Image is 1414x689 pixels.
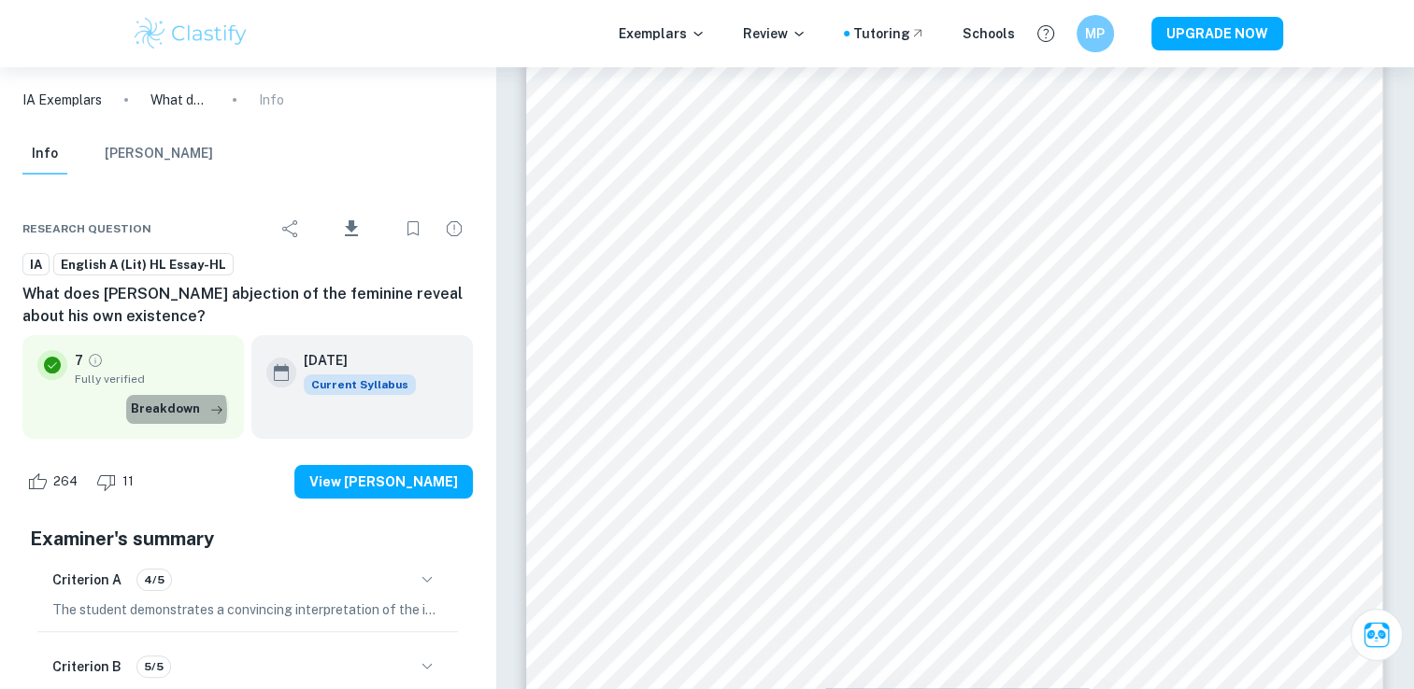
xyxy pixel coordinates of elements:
p: What does [PERSON_NAME] abjection of the feminine reveal about his own existence? [150,90,210,110]
span: Current Syllabus [304,374,416,395]
button: Help and Feedback [1030,18,1062,49]
p: Exemplars [619,23,706,44]
span: 264 [43,472,88,491]
h6: Criterion A [52,569,121,590]
button: Ask Clai [1350,609,1403,661]
p: 7 [75,350,83,371]
h6: Criterion B [52,656,121,677]
h5: Examiner's summary [30,525,465,553]
div: Report issue [436,210,473,247]
span: Fully verified [75,371,229,387]
span: 5/5 [137,658,170,675]
a: Schools [963,23,1015,44]
div: Share [272,210,309,247]
div: Like [22,467,88,497]
div: Dislike [92,467,144,497]
p: Info [259,90,284,110]
h6: MP [1084,23,1106,44]
a: English A (Lit) HL Essay-HL [53,253,234,276]
h6: [DATE] [304,350,401,371]
span: Research question [22,220,151,237]
a: Grade fully verified [87,352,104,369]
button: View [PERSON_NAME] [294,465,473,499]
h6: What does [PERSON_NAME] abjection of the feminine reveal about his own existence? [22,283,473,328]
button: MP [1077,15,1114,52]
span: IA [23,256,49,274]
div: This exemplar is based on the current syllabus. Feel free to refer to it for inspiration/ideas wh... [304,374,416,395]
div: Bookmark [394,210,432,247]
a: IA [22,253,50,276]
img: Clastify logo [132,15,250,52]
button: Info [22,134,67,175]
p: The student demonstrates a convincing interpretation of the indirect meaning of the text, focusin... [52,599,443,620]
span: 4/5 [137,571,171,588]
div: Download [313,204,391,253]
button: [PERSON_NAME] [105,134,213,175]
button: Breakdown [126,395,229,423]
span: 11 [112,472,144,491]
p: Review [743,23,807,44]
span: English A (Lit) HL Essay-HL [54,256,233,274]
a: IA Exemplars [22,90,102,110]
button: UPGRADE NOW [1151,17,1283,50]
a: Tutoring [853,23,925,44]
